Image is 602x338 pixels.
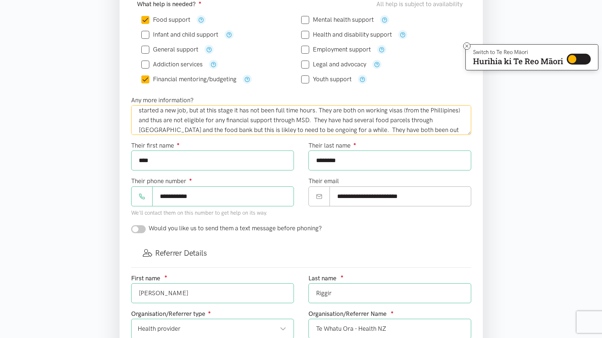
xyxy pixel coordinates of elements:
[341,273,344,279] sup: ●
[141,61,203,67] label: Addiction services
[189,177,192,182] sup: ●
[141,46,198,53] label: General support
[131,273,160,283] label: First name
[131,176,192,186] label: Their phone number
[131,141,180,151] label: Their first name
[301,61,366,67] label: Legal and advocacy
[301,32,392,38] label: Health and disability support
[141,32,218,38] label: Infant and child support
[131,95,194,105] label: Any more information?
[152,186,294,206] input: Phone number
[138,324,286,334] div: Health provider
[473,50,563,54] p: Switch to Te Reo Māori
[141,17,190,23] label: Food support
[177,141,180,147] sup: ●
[308,176,339,186] label: Their email
[131,309,294,319] div: Organisation/Referrer type
[141,76,237,82] label: Financial mentoring/budgeting
[301,46,371,53] label: Employment support
[330,186,471,206] input: Email
[391,309,394,315] sup: ●
[131,210,267,216] small: We'll contact them on this number to get help on its way.
[143,248,460,258] h3: Referrer Details
[208,309,211,315] sup: ●
[353,141,356,147] sup: ●
[301,17,374,23] label: Mental health support
[165,273,167,279] sup: ●
[473,58,563,65] p: Hurihia ki Te Reo Māori
[149,224,322,232] span: Would you like us to send them a text message before phoning?
[301,76,352,82] label: Youth support
[308,273,336,283] label: Last name
[308,141,356,151] label: Their last name
[308,309,387,319] label: Organisation/Referrer Name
